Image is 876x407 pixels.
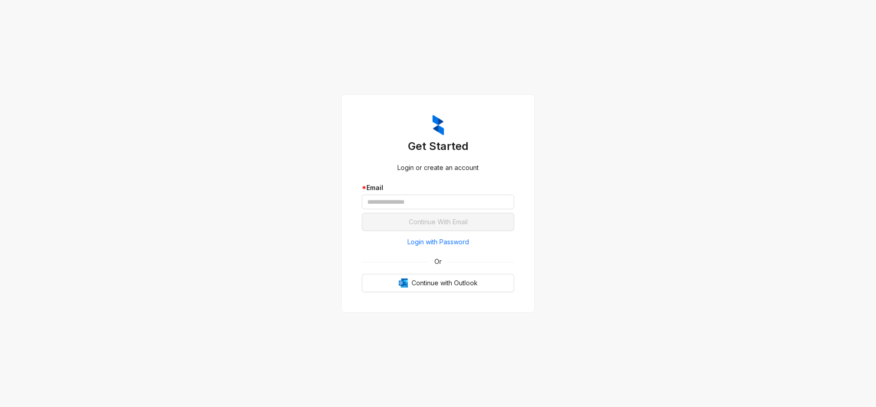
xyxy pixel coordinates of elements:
[362,213,514,231] button: Continue With Email
[362,139,514,154] h3: Get Started
[362,183,514,193] div: Email
[407,237,469,247] span: Login with Password
[362,235,514,249] button: Login with Password
[399,278,408,288] img: Outlook
[362,163,514,173] div: Login or create an account
[412,278,478,288] span: Continue with Outlook
[428,257,448,267] span: Or
[433,115,444,136] img: ZumaIcon
[362,274,514,292] button: OutlookContinue with Outlook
